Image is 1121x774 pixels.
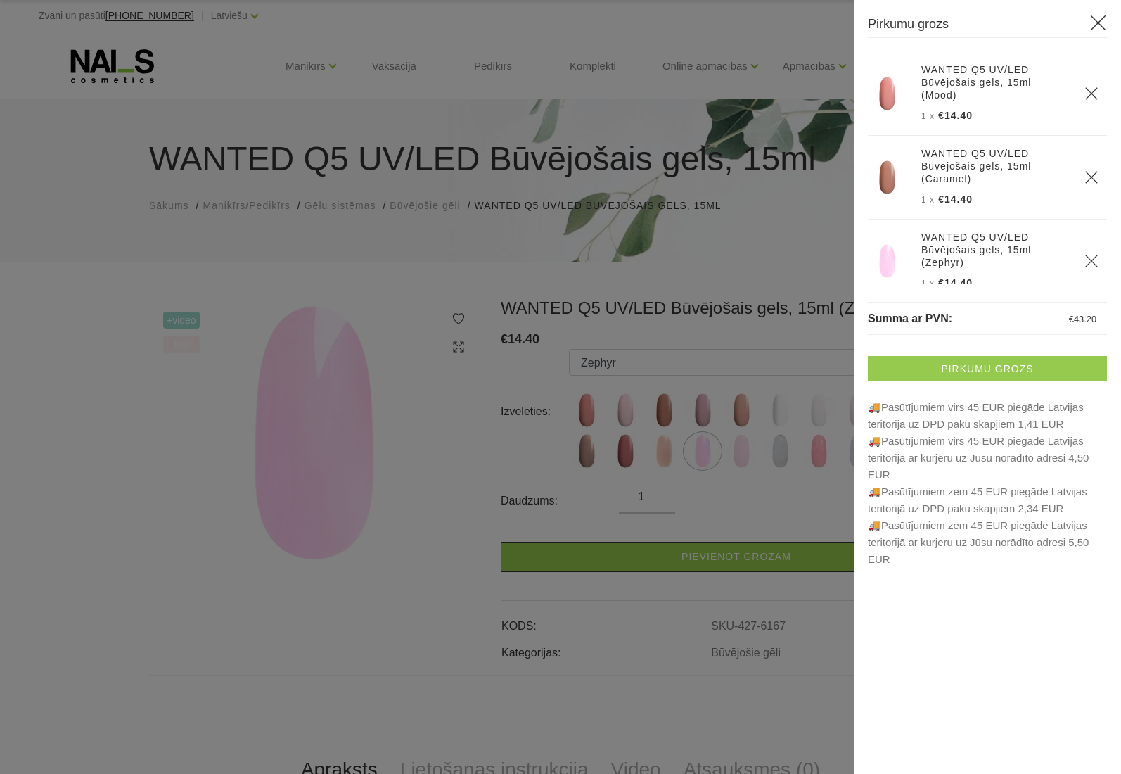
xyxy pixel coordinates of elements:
span: € [1069,314,1074,324]
span: €14.40 [938,277,973,288]
span: €14.40 [938,193,973,205]
a: Pirkumu grozs [868,356,1107,381]
span: 1 x [921,195,935,205]
span: 1 x [921,111,935,121]
a: WANTED Q5 UV/LED Būvējošais gels, 15ml (Zephyr) [921,231,1068,269]
h3: Pirkumu grozs [868,14,1107,38]
a: Delete [1084,170,1098,184]
span: 43.20 [1074,314,1096,324]
span: Summa ar PVN: [868,312,952,324]
a: Delete [1084,254,1098,268]
a: Delete [1084,87,1098,101]
p: 🚚Pasūtījumiem virs 45 EUR piegāde Latvijas teritorijā uz DPD paku skapjiem 1,41 EUR 🚚Pasūtī... [868,399,1107,568]
span: 1 x [921,279,935,288]
a: WANTED Q5 UV/LED Būvējošais gels, 15ml (Mood) [921,63,1068,101]
span: €14.40 [938,110,973,121]
a: WANTED Q5 UV/LED Būvējošais gels, 15ml (Caramel) [921,147,1068,185]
